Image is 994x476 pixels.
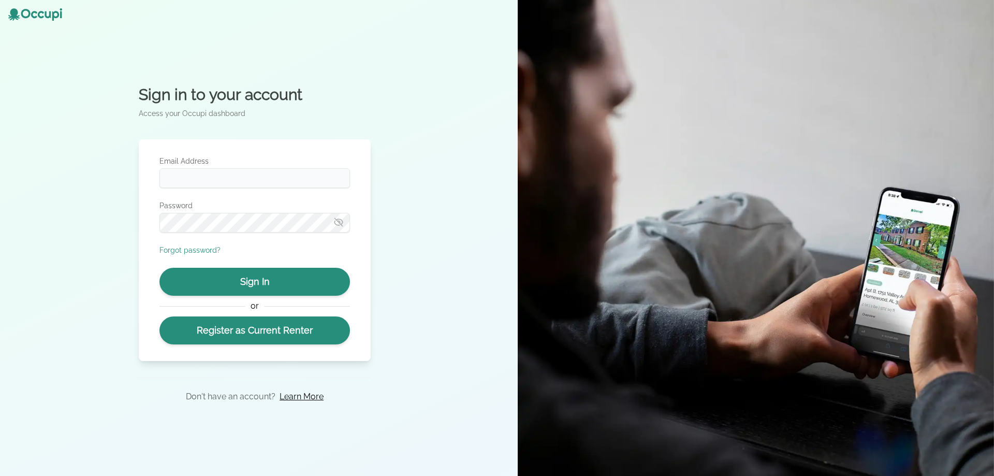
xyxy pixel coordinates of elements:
button: Forgot password? [159,245,221,255]
label: Email Address [159,156,350,166]
button: Sign In [159,268,350,296]
h2: Sign in to your account [139,85,371,104]
label: Password [159,200,350,211]
p: Access your Occupi dashboard [139,108,371,119]
span: or [245,300,264,312]
a: Learn More [280,391,324,403]
a: Register as Current Renter [159,316,350,344]
p: Don't have an account? [186,391,275,403]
